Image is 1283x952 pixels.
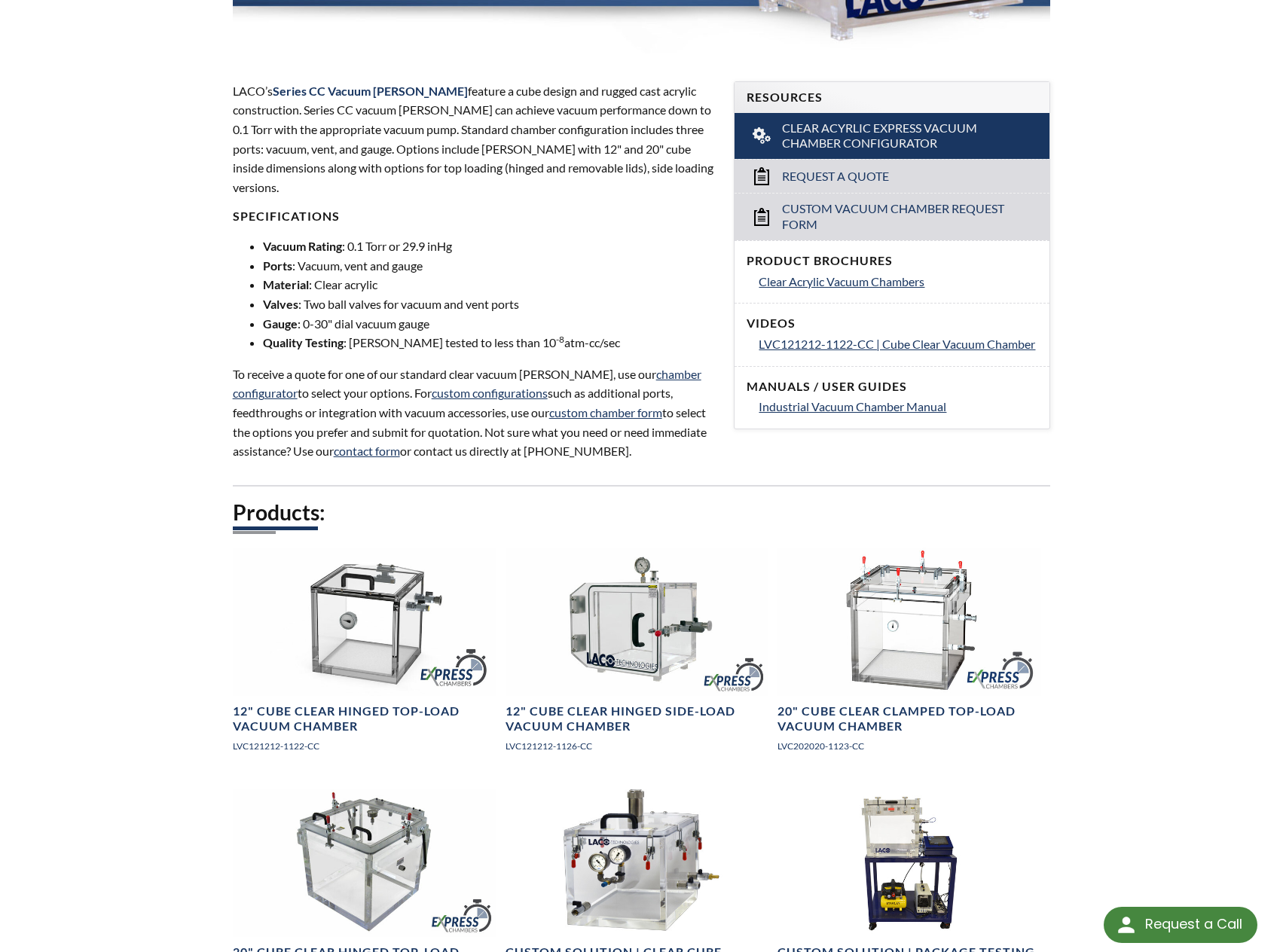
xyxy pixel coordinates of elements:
a: Industrial Vacuum Chamber Manual [759,397,1037,416]
p: To receive a quote for one of our standard clear vacuum [PERSON_NAME], use our to select your opt... [233,365,716,461]
a: LVC202020-1123-CC Clear Cubed Express Chamber, front angled view20" Cube Clear Clamped Top-Load V... [777,548,1041,765]
a: chamber configurator [233,367,701,401]
a: LVC121212-1122-CC Express Chamber, angled view12" Cube Clear Hinged Top-Load Vacuum ChamberLVC121... [233,548,496,765]
span: Clear Acrylic Vacuum Chambers [759,274,924,288]
a: Clear Acyrlic Express Vacuum Chamber Configurator [735,113,1049,160]
img: round button [1114,913,1138,937]
a: Custom Vacuum Chamber Request Form [735,193,1049,240]
li: : 0-30" dial vacuum gauge [263,314,716,334]
a: custom chamber form [549,405,662,420]
a: LVC121212-1126-CC Express Chamber, right side angled view12" Cube Clear Hinged Side-Load Vacuum C... [506,548,769,765]
a: custom configurations [432,386,548,400]
p: LACO’s feature a cube design and rugged cast acrylic construction. Series CC vacuum [PERSON_NAME]... [233,81,716,197]
li: : Vacuum, vent and gauge [263,256,716,276]
span: Request a Quote [782,169,889,185]
a: LVC121212-1122-CC | Cube Clear Vacuum Chamber [759,334,1037,354]
p: LVC121212-1122-CC [233,739,496,753]
span: Clear Acyrlic Express Vacuum Chamber Configurator [782,121,1005,152]
span: Industrial Vacuum Chamber Manual [759,399,946,413]
a: Clear Acrylic Vacuum Chambers [759,272,1037,291]
h2: Products: [233,499,1051,526]
span: Series CC Vacuum [PERSON_NAME] [273,84,468,98]
h4: 12" Cube Clear Hinged Top-Load Vacuum Chamber [233,703,496,735]
h4: Resources [747,90,1037,105]
li: : 0.1 Torr or 29.9 inHg [263,236,716,256]
li: : [PERSON_NAME] tested to less than 10 atm-cc/sec [263,333,716,352]
a: Request a Quote [735,159,1049,193]
strong: Ports [263,258,292,273]
li: : Two ball valves for vacuum and vent ports [263,294,716,314]
span: LVC121212-1122-CC | Cube Clear Vacuum Chamber [759,337,1035,351]
h4: 12" Cube Clear Hinged Side-Load Vacuum Chamber [506,703,769,735]
h4: Product Brochures [747,253,1037,269]
li: : Clear acrylic [263,275,716,294]
p: LVC121212-1126-CC [506,739,769,753]
span: Custom Vacuum Chamber Request Form [782,201,1005,233]
div: Request a Call [1104,907,1257,943]
strong: Gauge [263,316,298,331]
h4: 20" Cube Clear Clamped Top-Load Vacuum Chamber [777,703,1041,735]
strong: Quality Testing [263,335,344,349]
h4: Manuals / User Guides [747,379,1037,395]
strong: Vacuum Rating [263,239,342,253]
sup: -8 [556,334,564,345]
strong: Material [263,277,309,291]
h4: Specifications [233,209,716,224]
a: contact form [334,444,400,458]
h4: Videos [747,316,1037,331]
div: Request a Call [1145,907,1242,941]
strong: Valves [263,297,298,311]
p: LVC202020-1123-CC [777,739,1041,753]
